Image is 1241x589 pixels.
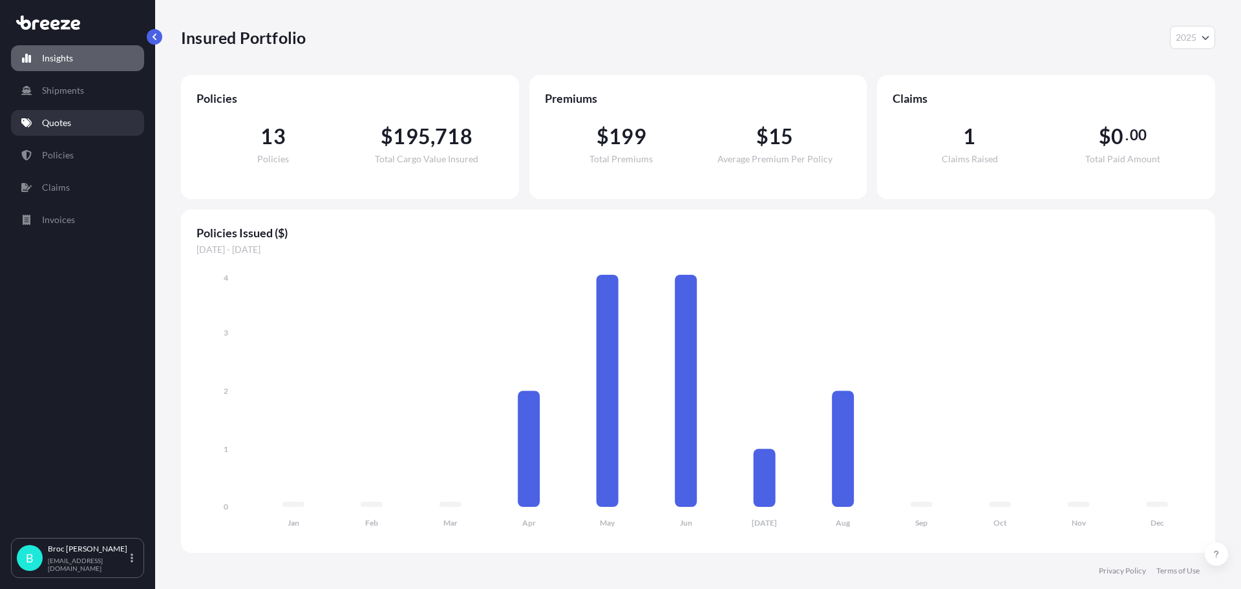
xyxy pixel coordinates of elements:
tspan: Aug [836,518,851,528]
tspan: Feb [365,518,378,528]
a: Privacy Policy [1099,566,1146,576]
p: Invoices [42,213,75,226]
button: Year Selector [1170,26,1215,49]
span: , [430,126,435,147]
span: Total Cargo Value Insured [375,155,478,164]
span: 0 [1111,126,1123,147]
tspan: 4 [224,273,228,283]
tspan: Mar [443,518,458,528]
tspan: 0 [224,502,228,511]
span: Claims [893,91,1200,106]
p: Claims [42,181,70,194]
tspan: May [600,518,615,528]
span: B [26,552,34,564]
span: Premiums [545,91,852,106]
tspan: Nov [1072,518,1087,528]
p: Broc [PERSON_NAME] [48,544,128,554]
span: $ [756,126,769,147]
tspan: 1 [224,444,228,454]
span: 15 [769,126,793,147]
p: Quotes [42,116,71,129]
span: 718 [435,126,472,147]
p: Insights [42,52,73,65]
a: Quotes [11,110,144,136]
tspan: Dec [1151,518,1164,528]
span: Average Premium Per Policy [717,155,833,164]
tspan: 2 [224,386,228,396]
span: $ [381,126,393,147]
span: Claims Raised [942,155,998,164]
span: Policies Issued ($) [196,225,1200,241]
span: [DATE] - [DATE] [196,243,1200,256]
span: 199 [609,126,646,147]
tspan: Jun [680,518,692,528]
tspan: 3 [224,328,228,337]
p: [EMAIL_ADDRESS][DOMAIN_NAME] [48,557,128,572]
a: Insights [11,45,144,71]
a: Claims [11,175,144,200]
tspan: Jan [288,518,299,528]
p: Shipments [42,84,84,97]
tspan: Apr [522,518,536,528]
span: 00 [1130,130,1147,140]
span: $ [1099,126,1111,147]
span: Policies [196,91,504,106]
a: Invoices [11,207,144,233]
span: . [1125,130,1129,140]
span: 1 [963,126,975,147]
a: Shipments [11,78,144,103]
p: Insured Portfolio [181,27,306,48]
tspan: Oct [993,518,1007,528]
tspan: Sep [915,518,928,528]
span: 2025 [1176,31,1196,44]
p: Policies [42,149,74,162]
span: $ [597,126,609,147]
span: Policies [257,155,289,164]
a: Terms of Use [1156,566,1200,576]
a: Policies [11,142,144,168]
span: Total Premiums [589,155,653,164]
tspan: [DATE] [752,518,777,528]
span: 13 [260,126,285,147]
span: Total Paid Amount [1085,155,1160,164]
span: 195 [393,126,430,147]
